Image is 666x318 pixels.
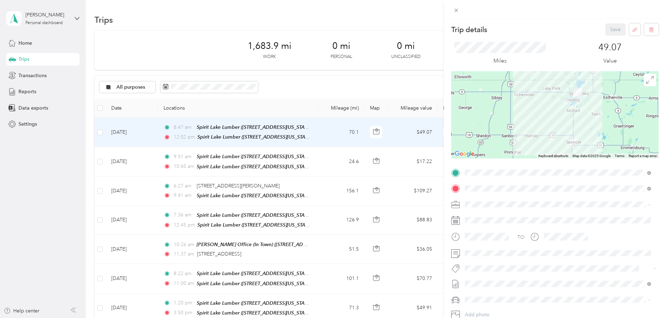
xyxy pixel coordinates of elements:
[517,234,524,241] div: TO
[453,149,476,158] img: Google
[573,154,611,158] span: Map data ©2025 Google
[629,154,657,158] a: Report a map error
[453,149,476,158] a: Open this area in Google Maps (opens a new window)
[627,279,666,318] iframe: Everlance-gr Chat Button Frame
[603,57,617,65] p: Value
[493,57,507,65] p: Miles
[615,154,625,158] a: Terms (opens in new tab)
[598,42,622,53] p: 49.07
[451,25,487,35] p: Trip details
[538,154,568,158] button: Keyboard shortcuts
